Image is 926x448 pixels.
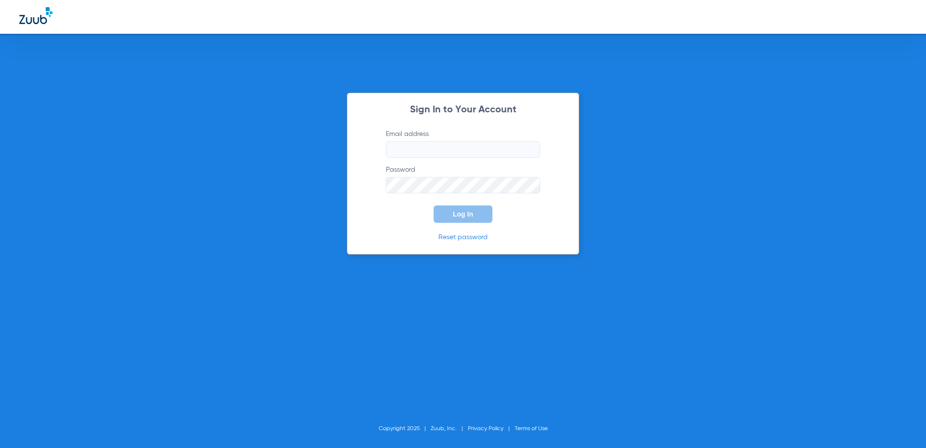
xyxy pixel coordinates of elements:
label: Password [386,165,540,193]
a: Privacy Policy [468,426,504,432]
button: Log In [434,205,492,223]
a: Reset password [438,234,488,241]
img: Zuub Logo [19,7,53,24]
h2: Sign In to Your Account [371,105,555,115]
input: Password [386,177,540,193]
li: Copyright 2025 [379,424,431,434]
li: Zuub, Inc. [431,424,468,434]
label: Email address [386,129,540,158]
input: Email address [386,141,540,158]
span: Log In [453,210,473,218]
a: Terms of Use [515,426,548,432]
